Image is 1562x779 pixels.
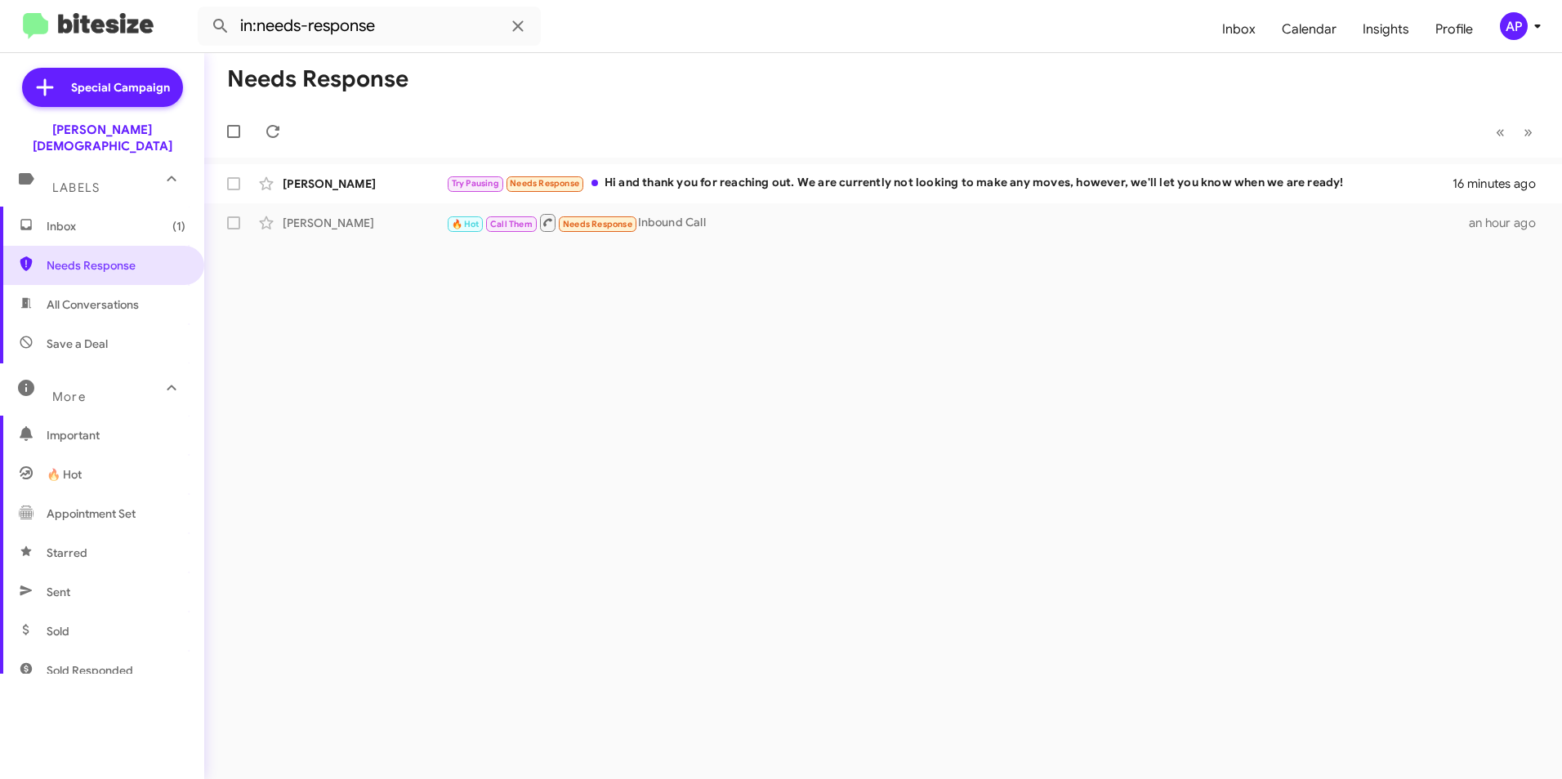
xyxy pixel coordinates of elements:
div: AP [1500,12,1528,40]
span: Starred [47,545,87,561]
span: Sold Responded [47,662,133,679]
a: Insights [1350,6,1422,53]
nav: Page navigation example [1487,115,1542,149]
span: Sold [47,623,69,639]
div: 16 minutes ago [1453,176,1549,192]
a: Inbox [1209,6,1269,53]
button: AP [1486,12,1544,40]
button: Next [1514,115,1542,149]
span: 🔥 Hot [47,466,82,483]
span: Try Pausing [452,178,499,189]
span: Appointment Set [47,505,136,522]
span: Inbox [47,218,185,234]
div: [PERSON_NAME] [283,215,446,231]
span: Needs Response [47,257,185,274]
span: More [52,389,86,404]
span: » [1524,122,1533,142]
a: Profile [1422,6,1486,53]
span: Needs Response [563,219,632,229]
div: Hi and thank you for reaching out. We are currently not looking to make any moves, however, we'll... [446,174,1453,193]
span: Save a Deal [47,336,108,352]
a: Calendar [1269,6,1350,53]
div: [PERSON_NAME] [283,176,446,192]
span: « [1496,122,1505,142]
span: Important [47,427,185,443]
span: Call Them [490,219,533,229]
span: (1) [172,218,185,234]
input: Search [198,7,541,46]
div: an hour ago [1469,215,1549,231]
button: Previous [1486,115,1515,149]
span: Labels [52,180,100,195]
span: Needs Response [510,178,579,189]
span: All Conversations [47,296,139,313]
div: Inbound Call [446,212,1469,233]
span: Sent [47,584,70,600]
a: Special Campaign [22,68,183,107]
span: 🔥 Hot [452,219,480,229]
h1: Needs Response [227,66,408,92]
span: Special Campaign [71,79,170,96]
